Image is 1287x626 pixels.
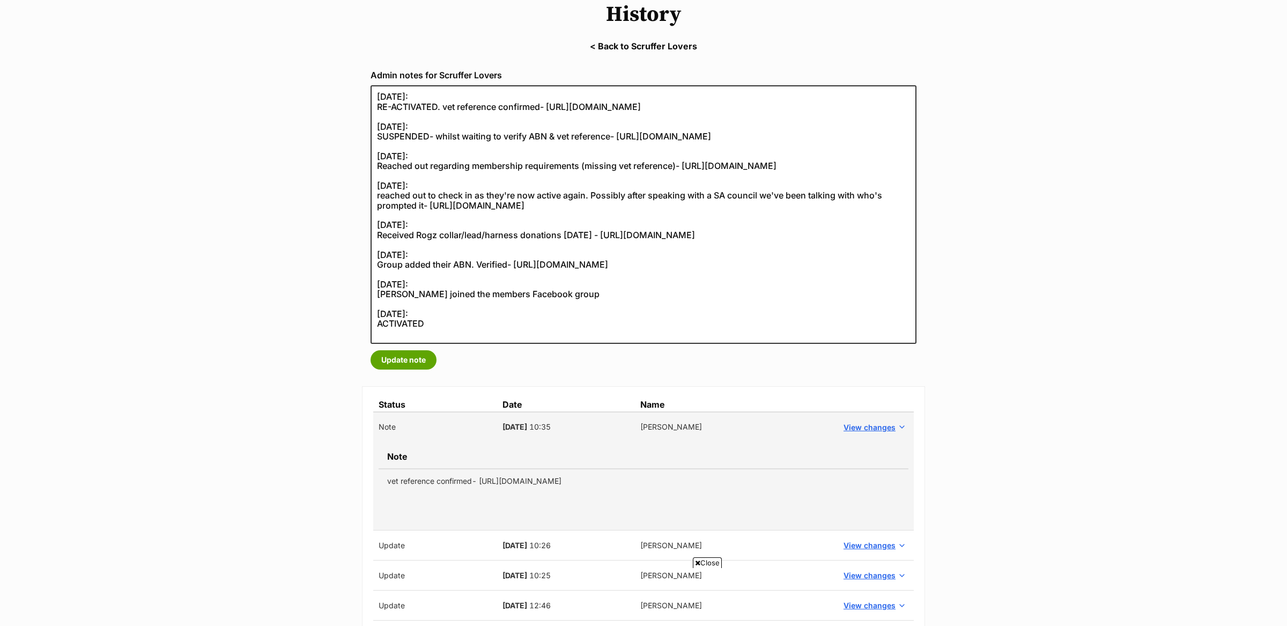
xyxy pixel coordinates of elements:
[371,85,916,344] textarea: [DATE]: SUSPENDED- whilst waiting to verify ABN & vet reference- [URL][DOMAIN_NAME] [DATE]: Reach...
[373,531,497,561] td: Update
[373,561,497,591] td: Update
[529,422,551,431] span: 10:35
[379,445,908,469] td: Note
[844,422,896,433] span: View changes
[844,540,896,551] span: View changes
[529,541,551,550] span: 10:26
[693,557,722,568] span: Close
[839,568,908,583] button: View changes
[635,561,834,591] td: [PERSON_NAME]
[839,598,908,613] button: View changes
[448,572,839,621] iframe: Advertisement
[371,350,437,370] button: Update note
[844,600,896,611] span: View changes
[497,397,635,412] td: Date
[635,397,834,412] td: Name
[635,412,834,442] td: [PERSON_NAME]
[839,419,908,435] button: View changes
[635,531,834,561] td: [PERSON_NAME]
[502,422,527,431] span: [DATE]
[373,591,497,621] td: Update
[373,412,497,442] td: Note
[379,469,908,493] td: vet reference confirmed- [URL][DOMAIN_NAME]
[373,397,497,412] td: Status
[502,541,527,550] span: [DATE]
[371,70,916,80] label: Admin notes for Scruffer Lovers
[839,537,908,553] button: View changes
[844,570,896,581] span: View changes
